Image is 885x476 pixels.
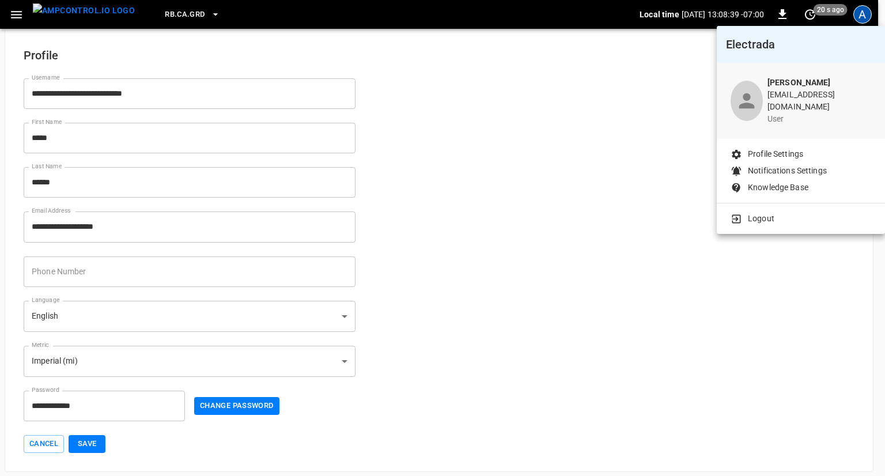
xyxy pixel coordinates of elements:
[767,78,831,87] b: [PERSON_NAME]
[748,182,808,194] p: Knowledge Base
[726,35,876,54] h6: Electrada
[748,213,774,225] p: Logout
[767,113,871,125] p: user
[748,165,827,177] p: Notifications Settings
[748,148,803,160] p: Profile Settings
[767,89,871,113] p: [EMAIL_ADDRESS][DOMAIN_NAME]
[731,81,763,121] div: profile-icon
